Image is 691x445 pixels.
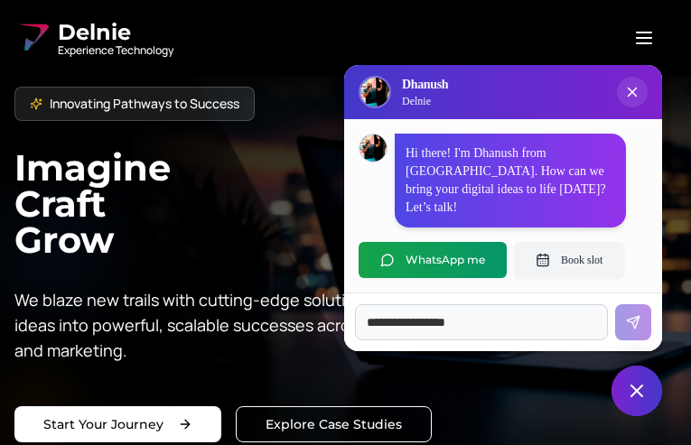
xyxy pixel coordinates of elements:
button: Close chat [612,366,662,416]
button: Close chat popup [617,77,648,107]
p: Delnie [402,94,448,108]
span: Experience Technology [58,43,173,58]
button: Open menu [612,20,677,56]
button: Book slot [514,242,624,278]
span: Innovating Pathways to Success [50,95,239,113]
span: Delnie [58,18,173,47]
a: Start your project with us [14,406,221,442]
img: Delnie Logo [14,20,51,56]
button: WhatsApp me [359,242,507,278]
img: Delnie Logo [360,78,389,107]
a: Explore our solutions [236,406,432,442]
h3: Dhanush [402,76,448,94]
p: We blaze new trails with cutting-edge solutions, turning ambitious ideas into powerful, scalable ... [14,287,535,363]
img: Dhanush [360,134,387,162]
h1: Imagine Craft Grow [14,150,677,258]
a: Delnie Logo Full [14,18,173,58]
p: Hi there! I'm Dhanush from [GEOGRAPHIC_DATA]. How can we bring your digital ideas to life [DATE]?... [406,144,615,217]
